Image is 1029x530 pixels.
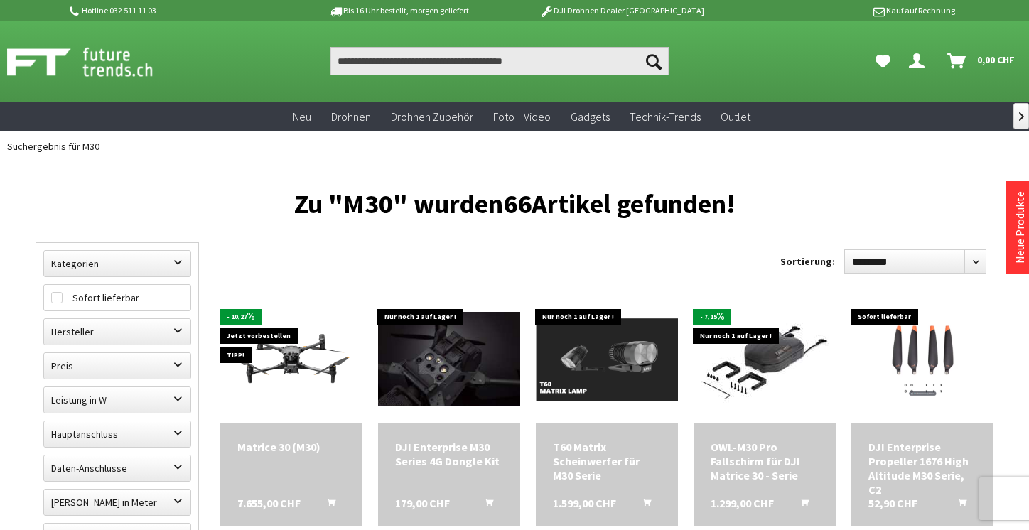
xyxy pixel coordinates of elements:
[44,353,190,379] label: Preis
[553,440,661,482] div: T60 Matrix Scheinwerfer für M30 Serie
[511,2,733,19] p: DJI Drohnen Dealer [GEOGRAPHIC_DATA]
[44,251,190,276] label: Kategorien
[711,440,819,482] a: OWL-M30 Pro Fallschirm für DJI Matrice 30 - Serie 1.299,00 CHF In den Warenkorb
[395,496,450,510] span: 179,00 CHF
[536,318,678,401] img: T60 Matrix Scheinwerfer für M30 Serie
[330,47,669,75] input: Produkt, Marke, Kategorie, EAN, Artikelnummer…
[378,312,520,406] img: DJI Enterprise M30 Series 4G Dongle Kit
[237,496,301,510] span: 7.655,00 CHF
[941,496,975,514] button: In den Warenkorb
[620,102,711,131] a: Technik-Trends
[721,109,750,124] span: Outlet
[711,102,760,131] a: Outlet
[630,109,701,124] span: Technik-Trends
[711,440,819,482] div: OWL-M30 Pro Fallschirm für DJI Matrice 30 - Serie
[283,102,321,131] a: Neu
[733,2,954,19] p: Kauf auf Rechnung
[503,187,532,220] span: 66
[553,440,661,482] a: T60 Matrix Scheinwerfer für M30 Serie 1.599,00 CHF In den Warenkorb
[868,496,917,510] span: 52,90 CHF
[942,47,1022,75] a: Warenkorb
[7,44,184,80] img: Shop Futuretrends - zur Startseite wechseln
[468,496,502,514] button: In den Warenkorb
[553,496,616,510] span: 1.599,00 CHF
[395,440,503,468] a: DJI Enterprise M30 Series 4G Dongle Kit 179,00 CHF In den Warenkorb
[331,109,371,124] span: Drohnen
[903,47,936,75] a: Dein Konto
[851,319,993,399] img: DJI Enterprise Propeller 1676 High Altitude M30 Serie, C2
[44,387,190,413] label: Leistung in W
[289,2,510,19] p: Bis 16 Uhr bestellt, morgen geliefert.
[293,109,311,124] span: Neu
[7,140,99,153] span: Suchergebnis für M30
[44,319,190,345] label: Hersteller
[493,109,551,124] span: Foto + Video
[1019,112,1024,121] span: 
[701,295,829,423] img: OWL-M30 Pro Fallschirm für DJI Matrice 30 - Serie
[44,421,190,447] label: Hauptanschluss
[395,440,503,468] div: DJI Enterprise M30 Series 4G Dongle Kit
[237,440,345,454] div: Matrice 30 (M30)
[868,440,976,497] div: DJI Enterprise Propeller 1676 High Altitude M30 Serie, C2
[381,102,483,131] a: Drohnen Zubehör
[868,47,898,75] a: Meine Favoriten
[44,455,190,481] label: Daten-Anschlüsse
[237,440,345,454] a: Matrice 30 (M30) 7.655,00 CHF In den Warenkorb
[1013,191,1027,264] a: Neue Produkte
[310,496,344,514] button: In den Warenkorb
[571,109,610,124] span: Gadgets
[391,109,473,124] span: Drohnen Zubehör
[783,496,817,514] button: In den Warenkorb
[44,490,190,515] label: Maximale Flughöhe in Meter
[868,440,976,497] a: DJI Enterprise Propeller 1676 High Altitude M30 Serie, C2 52,90 CHF In den Warenkorb
[67,2,289,19] p: Hotline 032 511 11 03
[220,319,362,399] img: Matrice 30 (M30)
[625,496,659,514] button: In den Warenkorb
[561,102,620,131] a: Gadgets
[711,496,774,510] span: 1.299,00 CHF
[483,102,561,131] a: Foto + Video
[36,194,993,214] h1: Zu "M30" wurden Artikel gefunden!
[977,48,1015,71] span: 0,00 CHF
[321,102,381,131] a: Drohnen
[44,285,190,310] label: Sofort lieferbar
[780,250,835,273] label: Sortierung:
[639,47,669,75] button: Suchen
